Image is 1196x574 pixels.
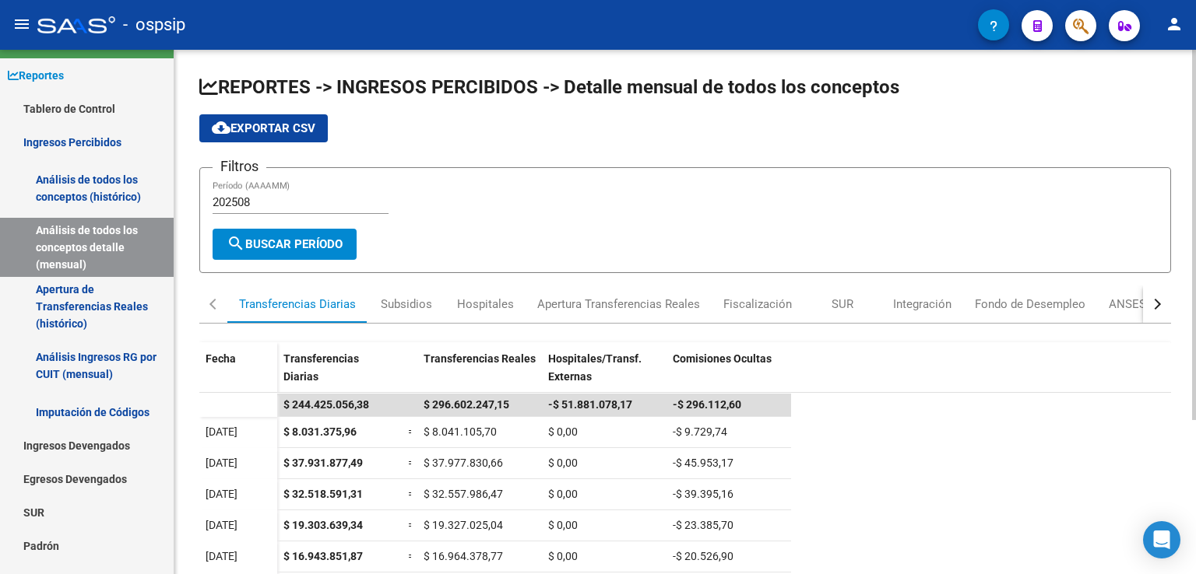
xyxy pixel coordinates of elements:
[212,118,230,137] mat-icon: cloud_download
[673,488,733,500] span: -$ 39.395,16
[548,519,578,531] span: $ 0,00
[206,550,237,562] span: [DATE]
[212,121,315,135] span: Exportar CSV
[673,425,727,438] span: -$ 9.729,74
[283,352,359,383] span: Transferencias Diarias
[424,352,536,365] span: Transferencias Reales
[832,296,853,313] div: SUR
[199,342,277,408] datatable-header-cell: Fecha
[199,114,328,142] button: Exportar CSV
[424,425,497,438] span: $ 8.041.105,70
[213,156,266,177] h3: Filtros
[673,352,772,365] span: Comisiones Ocultas
[199,76,899,98] span: REPORTES -> INGRESOS PERCIBIDOS -> Detalle mensual de todos los conceptos
[227,234,245,253] mat-icon: search
[283,550,363,562] span: $ 16.943.851,87
[542,342,667,408] datatable-header-cell: Hospitales/Transf. Externas
[283,519,363,531] span: $ 19.303.639,34
[206,352,236,365] span: Fecha
[408,519,414,531] span: =
[277,342,402,408] datatable-header-cell: Transferencias Diarias
[408,425,414,438] span: =
[206,519,237,531] span: [DATE]
[1165,15,1184,33] mat-icon: person
[206,488,237,500] span: [DATE]
[673,519,733,531] span: -$ 23.385,70
[8,67,64,84] span: Reportes
[723,296,792,313] div: Fiscalización
[667,342,791,408] datatable-header-cell: Comisiones Ocultas
[424,550,503,562] span: $ 16.964.378,77
[548,425,578,438] span: $ 0,00
[975,296,1085,313] div: Fondo de Desempleo
[893,296,952,313] div: Integración
[408,488,414,500] span: =
[673,457,733,469] span: -$ 45.953,17
[417,342,542,408] datatable-header-cell: Transferencias Reales
[424,457,503,469] span: $ 37.977.830,66
[548,488,578,500] span: $ 0,00
[537,296,700,313] div: Apertura Transferencias Reales
[548,352,642,383] span: Hospitales/Transf. Externas
[673,398,741,411] span: -$ 296.112,60
[123,8,185,42] span: - ospsip
[206,457,237,469] span: [DATE]
[424,488,503,500] span: $ 32.557.986,47
[408,550,414,562] span: =
[424,519,503,531] span: $ 19.327.025,04
[548,550,578,562] span: $ 0,00
[1143,521,1180,558] div: Open Intercom Messenger
[283,425,357,438] span: $ 8.031.375,96
[457,296,514,313] div: Hospitales
[424,398,509,411] span: $ 296.602.247,15
[673,550,733,562] span: -$ 20.526,90
[283,488,363,500] span: $ 32.518.591,31
[12,15,31,33] mat-icon: menu
[408,457,414,469] span: =
[239,296,356,313] div: Transferencias Diarias
[283,398,369,411] span: $ 244.425.056,38
[283,457,363,469] span: $ 37.931.877,49
[213,229,357,260] button: Buscar Período
[206,425,237,438] span: [DATE]
[227,237,343,251] span: Buscar Período
[381,296,432,313] div: Subsidios
[548,398,632,411] span: -$ 51.881.078,17
[548,457,578,469] span: $ 0,00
